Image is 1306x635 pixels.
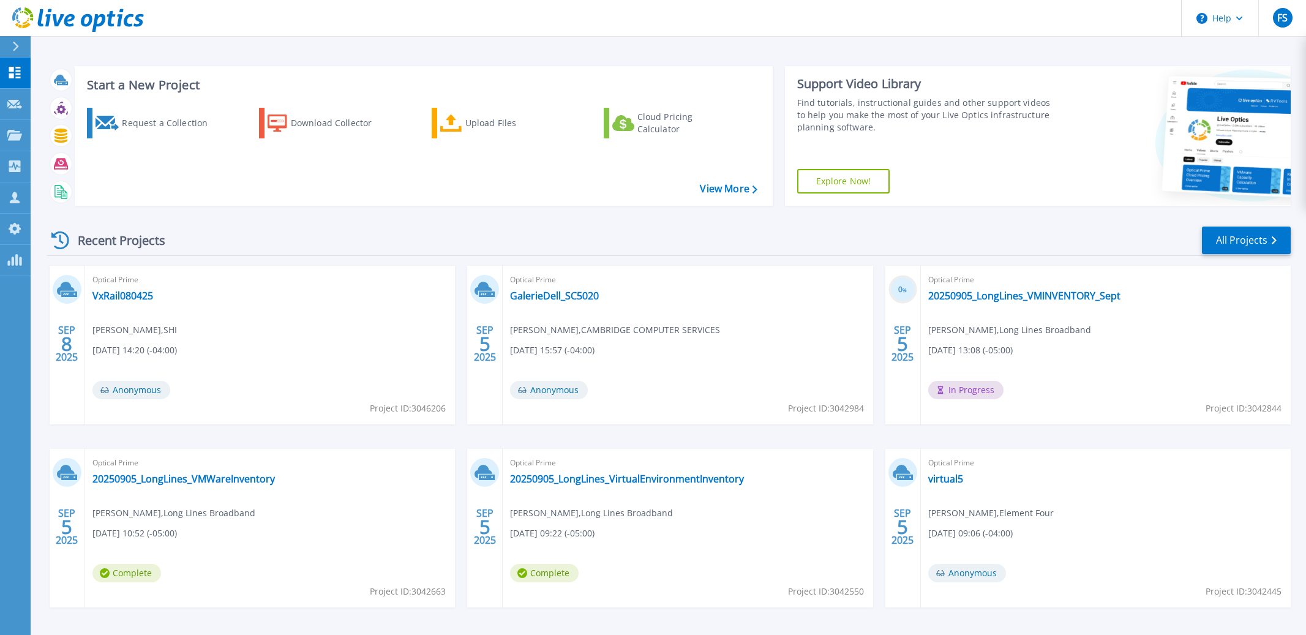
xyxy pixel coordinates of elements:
[510,323,720,337] span: [PERSON_NAME] , CAMBRIDGE COMPUTER SERVICES
[1206,585,1282,598] span: Project ID: 3042445
[92,323,177,337] span: [PERSON_NAME] , SHI
[92,564,161,582] span: Complete
[473,505,497,549] div: SEP 2025
[87,108,223,138] a: Request a Collection
[897,522,908,532] span: 5
[55,321,78,366] div: SEP 2025
[1202,227,1291,254] a: All Projects
[510,273,865,287] span: Optical Prime
[92,456,448,470] span: Optical Prime
[432,108,568,138] a: Upload Files
[928,564,1006,582] span: Anonymous
[510,344,595,357] span: [DATE] 15:57 (-04:00)
[637,111,735,135] div: Cloud Pricing Calculator
[928,273,1283,287] span: Optical Prime
[61,522,72,532] span: 5
[928,290,1120,302] a: 20250905_LongLines_VMINVENTORY_Sept
[291,111,389,135] div: Download Collector
[928,323,1091,337] span: [PERSON_NAME] , Long Lines Broadband
[788,402,864,415] span: Project ID: 3042984
[797,97,1057,133] div: Find tutorials, instructional guides and other support videos to help you make the most of your L...
[928,506,1054,520] span: [PERSON_NAME] , Element Four
[510,290,599,302] a: GalerieDell_SC5020
[928,456,1283,470] span: Optical Prime
[92,506,255,520] span: [PERSON_NAME] , Long Lines Broadband
[1277,13,1288,23] span: FS
[928,527,1013,540] span: [DATE] 09:06 (-04:00)
[897,339,908,349] span: 5
[465,111,563,135] div: Upload Files
[510,527,595,540] span: [DATE] 09:22 (-05:00)
[510,381,588,399] span: Anonymous
[928,381,1004,399] span: In Progress
[797,76,1057,92] div: Support Video Library
[797,169,890,194] a: Explore Now!
[92,290,153,302] a: VxRail080425
[92,381,170,399] span: Anonymous
[510,456,865,470] span: Optical Prime
[370,402,446,415] span: Project ID: 3046206
[928,344,1013,357] span: [DATE] 13:08 (-05:00)
[61,339,72,349] span: 8
[479,339,490,349] span: 5
[92,527,177,540] span: [DATE] 10:52 (-05:00)
[122,111,220,135] div: Request a Collection
[891,505,914,549] div: SEP 2025
[87,78,757,92] h3: Start a New Project
[479,522,490,532] span: 5
[891,321,914,366] div: SEP 2025
[47,225,182,255] div: Recent Projects
[700,183,757,195] a: View More
[510,506,673,520] span: [PERSON_NAME] , Long Lines Broadband
[604,108,740,138] a: Cloud Pricing Calculator
[928,473,963,485] a: virtual5
[510,564,579,582] span: Complete
[903,287,907,293] span: %
[55,505,78,549] div: SEP 2025
[510,473,744,485] a: 20250905_LongLines_VirtualEnvironmentInventory
[788,585,864,598] span: Project ID: 3042550
[370,585,446,598] span: Project ID: 3042663
[92,273,448,287] span: Optical Prime
[473,321,497,366] div: SEP 2025
[92,473,275,485] a: 20250905_LongLines_VMWareInventory
[259,108,396,138] a: Download Collector
[888,283,917,297] h3: 0
[92,344,177,357] span: [DATE] 14:20 (-04:00)
[1206,402,1282,415] span: Project ID: 3042844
